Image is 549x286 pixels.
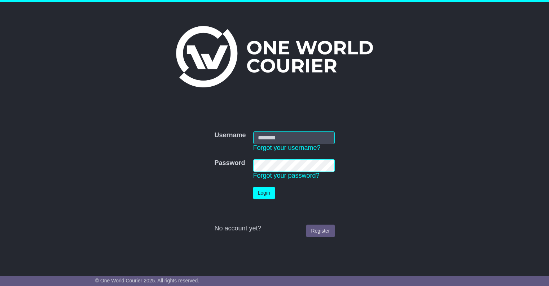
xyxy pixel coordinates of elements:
[176,26,373,87] img: One World
[95,278,199,283] span: © One World Courier 2025. All rights reserved.
[306,225,334,237] a: Register
[214,131,246,139] label: Username
[253,172,320,179] a: Forgot your password?
[253,144,321,151] a: Forgot your username?
[214,225,334,233] div: No account yet?
[214,159,245,167] label: Password
[253,187,275,199] button: Login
